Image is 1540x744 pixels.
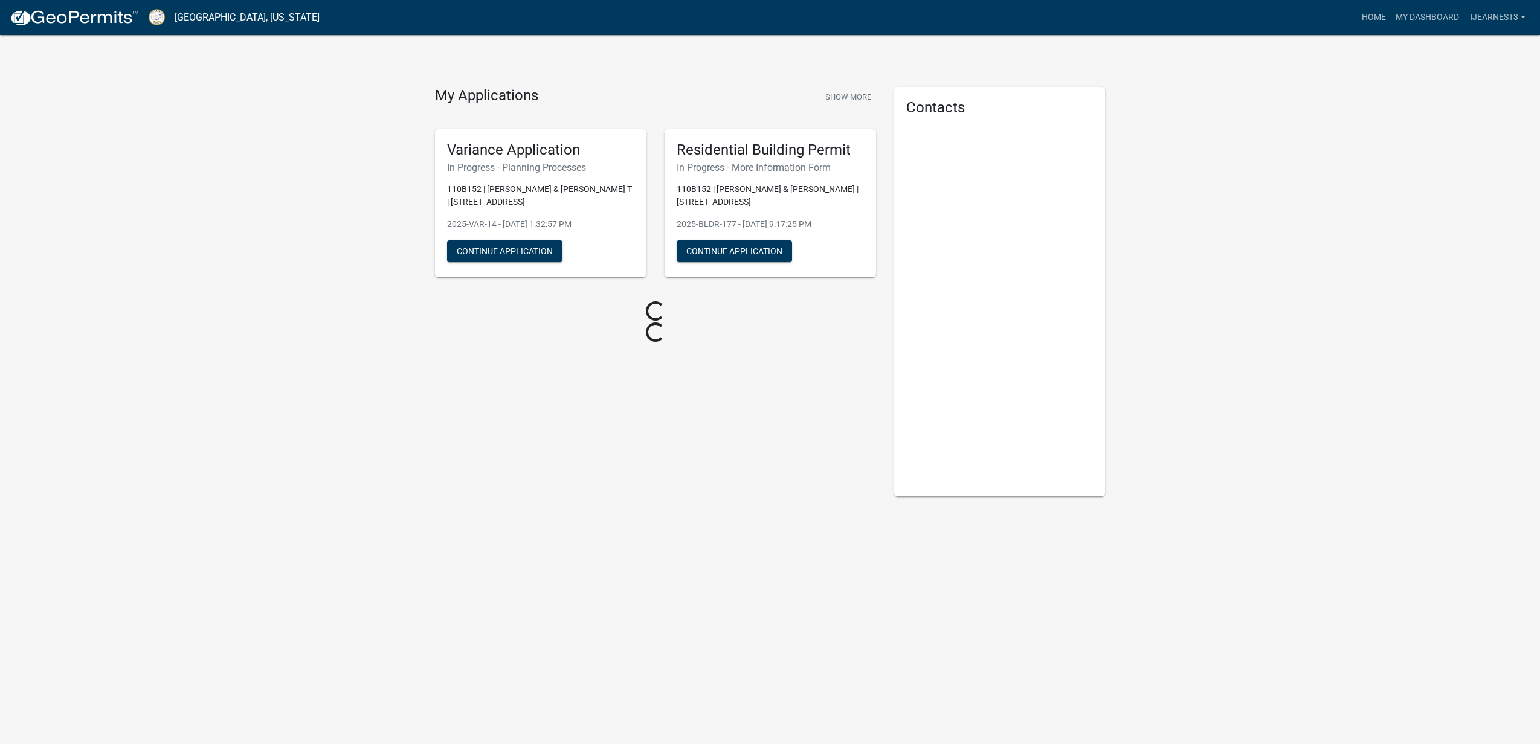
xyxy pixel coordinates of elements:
button: Continue Application [447,240,562,262]
h4: My Applications [435,87,538,105]
button: Continue Application [677,240,792,262]
p: 110B152 | [PERSON_NAME] & [PERSON_NAME] | [STREET_ADDRESS] [677,183,864,208]
p: 110B152 | [PERSON_NAME] & [PERSON_NAME] T | [STREET_ADDRESS] [447,183,634,208]
a: [GEOGRAPHIC_DATA], [US_STATE] [175,7,320,28]
h6: In Progress - Planning Processes [447,162,634,173]
img: Putnam County, Georgia [149,9,165,25]
button: Show More [820,87,876,107]
h5: Contacts [906,99,1094,117]
p: 2025-BLDR-177 - [DATE] 9:17:25 PM [677,218,864,231]
h5: Residential Building Permit [677,141,864,159]
p: 2025-VAR-14 - [DATE] 1:32:57 PM [447,218,634,231]
h6: In Progress - More Information Form [677,162,864,173]
a: My Dashboard [1391,6,1464,29]
a: Home [1357,6,1391,29]
a: TJEARNEST3 [1464,6,1530,29]
h5: Variance Application [447,141,634,159]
